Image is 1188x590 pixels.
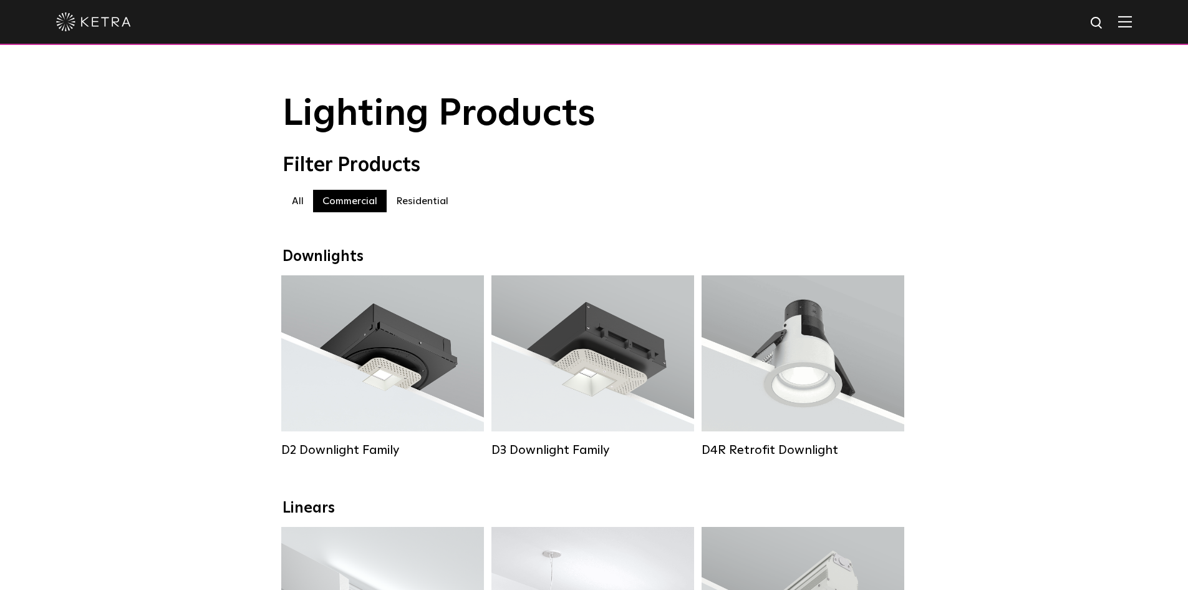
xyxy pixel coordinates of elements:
a: D2 Downlight Family Lumen Output:1200Colors:White / Black / Gloss Black / Silver / Bronze / Silve... [281,275,484,458]
img: search icon [1089,16,1105,31]
div: D3 Downlight Family [491,443,694,458]
a: D3 Downlight Family Lumen Output:700 / 900 / 1100Colors:White / Black / Silver / Bronze / Paintab... [491,275,694,458]
div: Filter Products [283,154,906,177]
label: Residential [387,190,458,212]
a: D4R Retrofit Downlight Lumen Output:800Colors:White / BlackBeam Angles:15° / 25° / 40° / 60°Watta... [702,275,904,458]
div: Downlights [283,248,906,266]
div: D4R Retrofit Downlight [702,443,904,458]
div: D2 Downlight Family [281,443,484,458]
label: Commercial [313,190,387,212]
img: ketra-logo-2019-white [56,12,131,31]
label: All [283,190,313,212]
img: Hamburger%20Nav.svg [1118,16,1132,27]
span: Lighting Products [283,96,596,133]
div: Linears [283,499,906,518]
